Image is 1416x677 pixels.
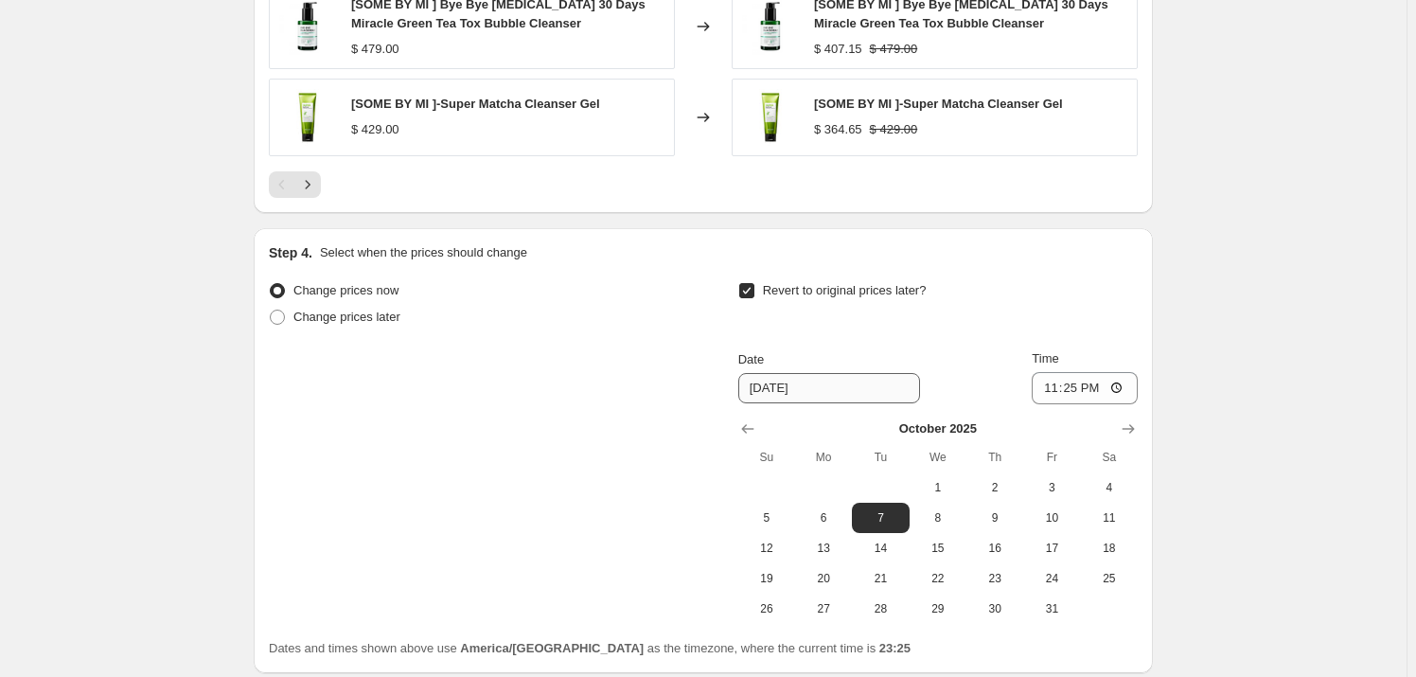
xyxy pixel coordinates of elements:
[803,601,844,616] span: 27
[1081,503,1138,533] button: Saturday October 11 2025
[795,442,852,472] th: Monday
[1081,533,1138,563] button: Saturday October 18 2025
[966,503,1023,533] button: Thursday October 9 2025
[859,541,901,556] span: 14
[1023,503,1080,533] button: Friday October 10 2025
[803,510,844,526] span: 6
[910,442,966,472] th: Wednesday
[814,40,862,59] div: $ 407.15
[974,571,1016,586] span: 23
[735,416,761,442] button: Show previous month, September 2025
[917,480,959,495] span: 1
[746,450,788,465] span: Su
[917,510,959,526] span: 8
[917,571,959,586] span: 22
[917,601,959,616] span: 29
[279,89,336,146] img: SuperMatchaCleanser_80x.jpg
[974,601,1016,616] span: 30
[974,541,1016,556] span: 16
[738,594,795,624] button: Sunday October 26 2025
[294,171,321,198] button: Next
[1031,601,1072,616] span: 31
[814,97,1063,111] span: [SOME BY MI ]-Super Matcha Cleanser Gel
[1089,480,1130,495] span: 4
[974,450,1016,465] span: Th
[738,373,920,403] input: 9/30/2025
[738,442,795,472] th: Sunday
[803,450,844,465] span: Mo
[1031,541,1072,556] span: 17
[852,594,909,624] button: Tuesday October 28 2025
[1081,472,1138,503] button: Saturday October 4 2025
[763,283,927,297] span: Revert to original prices later?
[738,563,795,594] button: Sunday October 19 2025
[1081,442,1138,472] th: Saturday
[803,541,844,556] span: 13
[966,472,1023,503] button: Thursday October 2 2025
[1081,563,1138,594] button: Saturday October 25 2025
[1031,480,1072,495] span: 3
[1089,541,1130,556] span: 18
[859,450,901,465] span: Tu
[1023,442,1080,472] th: Friday
[870,120,918,139] strike: $ 429.00
[859,510,901,526] span: 7
[1023,472,1080,503] button: Friday October 3 2025
[910,563,966,594] button: Wednesday October 22 2025
[351,97,600,111] span: [SOME BY MI ]-Super Matcha Cleanser Gel
[795,563,852,594] button: Monday October 20 2025
[910,472,966,503] button: Wednesday October 1 2025
[859,571,901,586] span: 21
[1031,450,1072,465] span: Fr
[966,594,1023,624] button: Thursday October 30 2025
[852,503,909,533] button: Tuesday October 7 2025
[1032,372,1138,404] input: 12:00
[910,594,966,624] button: Wednesday October 29 2025
[738,352,764,366] span: Date
[746,601,788,616] span: 26
[269,243,312,262] h2: Step 4.
[351,40,399,59] div: $ 479.00
[1031,571,1072,586] span: 24
[917,541,959,556] span: 15
[1089,571,1130,586] span: 25
[879,641,911,655] b: 23:25
[966,533,1023,563] button: Thursday October 16 2025
[1031,510,1072,526] span: 10
[1032,351,1058,365] span: Time
[293,283,398,297] span: Change prices now
[746,510,788,526] span: 5
[795,503,852,533] button: Monday October 6 2025
[269,641,911,655] span: Dates and times shown above use as the timezone, where the current time is
[1023,563,1080,594] button: Friday October 24 2025
[795,594,852,624] button: Monday October 27 2025
[746,541,788,556] span: 12
[852,533,909,563] button: Tuesday October 14 2025
[859,601,901,616] span: 28
[1089,510,1130,526] span: 11
[803,571,844,586] span: 20
[870,40,918,59] strike: $ 479.00
[852,563,909,594] button: Tuesday October 21 2025
[742,89,799,146] img: SuperMatchaCleanser_80x.jpg
[974,510,1016,526] span: 9
[293,310,400,324] span: Change prices later
[910,533,966,563] button: Wednesday October 15 2025
[852,442,909,472] th: Tuesday
[910,503,966,533] button: Wednesday October 8 2025
[320,243,527,262] p: Select when the prices should change
[966,563,1023,594] button: Thursday October 23 2025
[1115,416,1142,442] button: Show next month, November 2025
[974,480,1016,495] span: 2
[351,120,399,139] div: $ 429.00
[917,450,959,465] span: We
[966,442,1023,472] th: Thursday
[1089,450,1130,465] span: Sa
[269,171,321,198] nav: Pagination
[1023,533,1080,563] button: Friday October 17 2025
[1023,594,1080,624] button: Friday October 31 2025
[738,533,795,563] button: Sunday October 12 2025
[795,533,852,563] button: Monday October 13 2025
[738,503,795,533] button: Sunday October 5 2025
[814,120,862,139] div: $ 364.65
